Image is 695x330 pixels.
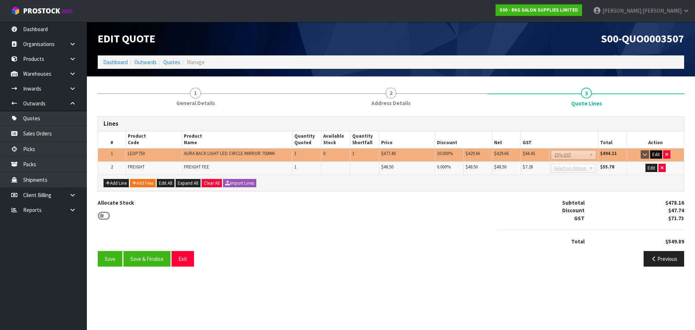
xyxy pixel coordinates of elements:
[98,199,134,206] label: Allocate Stock
[554,164,586,173] span: Select an Option
[98,32,155,45] span: Edit Quote
[645,164,657,172] button: Edit
[644,251,684,267] button: Previous
[294,164,296,170] span: 1
[98,111,684,272] span: Quote Lines
[494,150,509,156] span: $429.66
[187,59,205,66] span: Manage
[123,251,170,267] button: Save & Finalise
[178,180,198,186] span: Expand All
[650,150,662,159] button: Edit
[157,179,174,188] button: Edit All
[294,150,296,156] span: 1
[98,251,122,267] button: Save
[598,131,627,148] th: Total
[352,150,354,156] span: 1
[128,164,145,170] span: FREIGHT
[386,88,396,99] span: 2
[104,120,678,127] h3: Lines
[184,150,275,156] span: AURA BACK LIGHT LED CIRCLE MIRROR 750MM
[435,131,492,148] th: Discount
[437,164,447,170] span: 0.000
[571,238,585,245] strong: Total
[111,164,113,170] span: 2
[223,179,256,188] button: Import Lines
[104,179,129,188] button: Add Line
[601,32,684,45] span: S00-QUO0003507
[437,150,453,156] span: 10.000%
[182,131,292,148] th: Product Name
[496,4,582,16] a: S00 - RKG SALON SUPPLIES LIMITED
[184,164,209,170] span: FREIGHT FEE
[562,199,585,206] strong: Subtotal
[130,179,156,188] button: Add Fees
[492,131,521,148] th: Net
[381,150,396,156] span: $477.40
[323,150,325,156] span: 0
[176,99,215,107] span: General Details
[128,150,145,156] span: LEDP750
[321,131,350,148] th: Available Stock
[466,164,478,170] span: $48.50
[11,6,20,15] img: cube-alt.png
[581,88,592,99] span: 3
[574,215,585,222] strong: GST
[379,131,435,148] th: Price
[126,131,182,148] th: Product Code
[665,199,684,206] strong: $478.16
[665,238,684,245] strong: $549.89
[103,59,128,66] a: Dashboard
[134,59,157,66] a: Outwards
[371,99,410,107] span: Address Details
[111,150,113,156] span: 1
[202,179,222,188] button: Clear All
[523,164,533,170] span: $7.28
[554,151,586,159] span: 15% GST
[23,6,60,16] span: ProStock
[521,131,598,148] th: GST
[292,131,321,148] th: Quantity Quoted
[602,7,641,14] span: [PERSON_NAME]
[562,207,585,214] strong: Discount
[600,164,614,170] strong: $55.78
[668,215,684,222] strong: $71.73
[176,179,201,188] button: Expand All
[571,100,602,107] span: Quote Lines
[435,162,464,175] td: %
[350,131,379,148] th: Quantity Shortfall
[600,150,617,156] strong: $494.11
[172,251,194,267] button: Exit
[500,7,578,13] strong: S00 - RKG SALON SUPPLIES LIMITED
[190,88,201,99] span: 1
[494,164,506,170] span: $48.50
[98,131,126,148] th: #
[523,150,535,156] span: $64.45
[381,164,393,170] span: $48.50
[163,59,180,66] a: Quotes
[62,8,73,15] small: WMS
[627,131,684,148] th: Action
[668,207,684,214] strong: $47.74
[643,7,682,14] span: [PERSON_NAME]
[466,150,480,156] span: $429.66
